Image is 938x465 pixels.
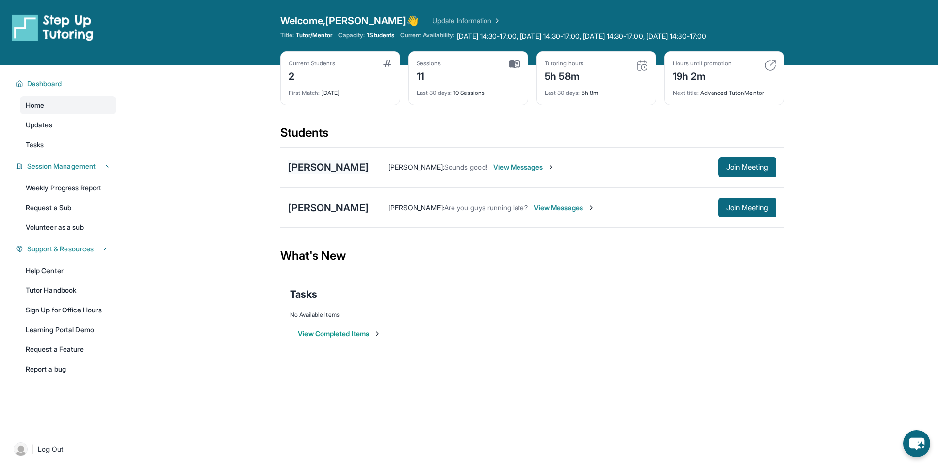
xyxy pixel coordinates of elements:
[457,31,706,41] span: [DATE] 14:30-17:00, [DATE] 14:30-17:00, [DATE] 14:30-17:00, [DATE] 14:30-17:00
[26,120,53,130] span: Updates
[444,203,528,212] span: Are you guys running late?
[636,60,648,71] img: card
[726,205,769,211] span: Join Meeting
[417,83,520,97] div: 10 Sessions
[289,89,320,96] span: First Match :
[718,157,776,177] button: Join Meeting
[26,140,44,150] span: Tasks
[290,311,775,319] div: No Available Items
[417,67,441,83] div: 11
[20,96,116,114] a: Home
[903,430,930,457] button: chat-button
[338,31,365,39] span: Capacity:
[20,281,116,299] a: Tutor Handbook
[12,14,94,41] img: logo
[20,136,116,154] a: Tasks
[20,341,116,358] a: Request a Feature
[27,161,96,171] span: Session Management
[20,360,116,378] a: Report a bug
[23,79,110,89] button: Dashboard
[388,203,444,212] span: [PERSON_NAME] :
[673,89,699,96] span: Next title :
[545,83,648,97] div: 5h 8m
[417,60,441,67] div: Sessions
[20,116,116,134] a: Updates
[587,204,595,212] img: Chevron-Right
[23,244,110,254] button: Support & Resources
[20,218,116,236] a: Volunteer as a sub
[367,31,394,39] span: 1 Students
[726,164,769,170] span: Join Meeting
[547,163,555,171] img: Chevron-Right
[545,67,584,83] div: 5h 58m
[288,201,369,215] div: [PERSON_NAME]
[400,31,454,41] span: Current Availability:
[388,163,444,171] span: [PERSON_NAME] :
[545,60,584,67] div: Tutoring hours
[14,442,28,456] img: user-img
[20,321,116,339] a: Learning Portal Demo
[20,262,116,279] a: Help Center
[289,60,335,67] div: Current Students
[20,179,116,197] a: Weekly Progress Report
[288,160,369,174] div: [PERSON_NAME]
[298,329,381,339] button: View Completed Items
[383,60,392,67] img: card
[509,60,520,68] img: card
[296,31,332,39] span: Tutor/Mentor
[20,199,116,217] a: Request a Sub
[280,125,784,147] div: Students
[20,301,116,319] a: Sign Up for Office Hours
[10,438,116,460] a: |Log Out
[673,67,732,83] div: 19h 2m
[417,89,452,96] span: Last 30 days :
[26,100,44,110] span: Home
[27,244,94,254] span: Support & Resources
[545,89,580,96] span: Last 30 days :
[718,198,776,217] button: Join Meeting
[493,162,555,172] span: View Messages
[534,203,595,213] span: View Messages
[280,31,294,39] span: Title:
[432,16,501,26] a: Update Information
[27,79,62,89] span: Dashboard
[38,444,64,454] span: Log Out
[280,14,419,28] span: Welcome, [PERSON_NAME] 👋
[290,287,317,301] span: Tasks
[673,83,776,97] div: Advanced Tutor/Mentor
[289,83,392,97] div: [DATE]
[32,443,34,455] span: |
[764,60,776,71] img: card
[491,16,501,26] img: Chevron Right
[444,163,487,171] span: Sounds good!
[673,60,732,67] div: Hours until promotion
[23,161,110,171] button: Session Management
[280,234,784,278] div: What's New
[289,67,335,83] div: 2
